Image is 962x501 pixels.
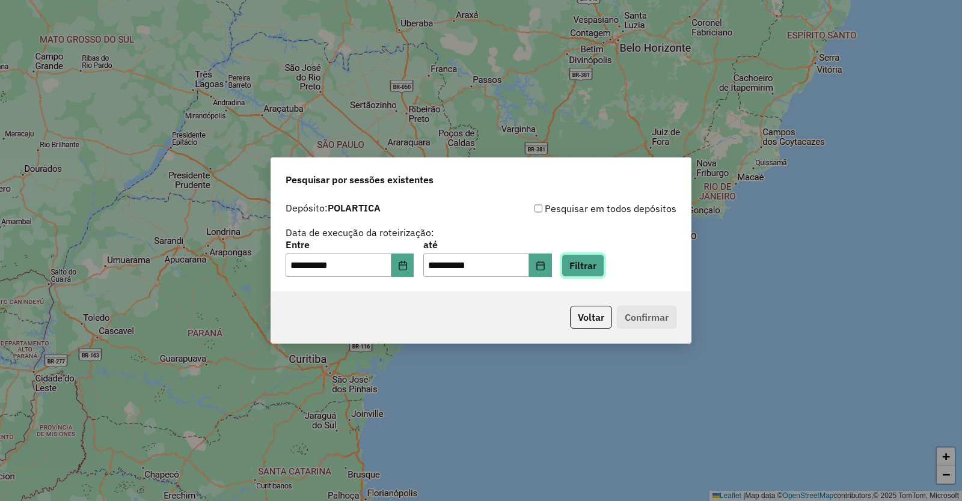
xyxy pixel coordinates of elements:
[286,172,434,187] span: Pesquisar por sessões existentes
[570,306,612,329] button: Voltar
[562,254,604,277] button: Filtrar
[529,254,552,278] button: Choose Date
[328,202,381,214] strong: POLARTICA
[391,254,414,278] button: Choose Date
[286,237,414,252] label: Entre
[481,201,676,216] div: Pesquisar em todos depósitos
[286,201,381,215] label: Depósito:
[286,225,434,240] label: Data de execução da roteirização:
[423,237,551,252] label: até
